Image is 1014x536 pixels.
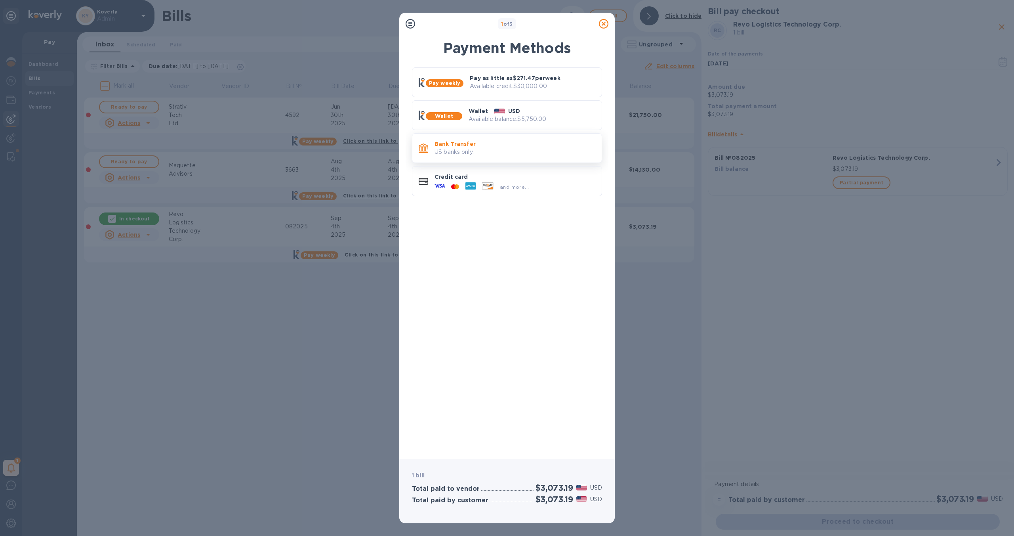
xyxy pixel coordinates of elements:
[590,495,602,503] p: USD
[435,113,453,119] b: Wallet
[576,496,587,502] img: USD
[501,21,503,27] span: 1
[470,82,595,90] p: Available credit: $30,000.00
[435,140,595,148] p: Bank Transfer
[590,484,602,492] p: USD
[501,21,513,27] b: of 3
[494,109,505,114] img: USD
[412,497,488,504] h3: Total paid by customer
[412,40,602,56] h1: Payment Methods
[536,494,573,504] h2: $3,073.19
[469,107,488,115] p: Wallet
[508,107,520,115] p: USD
[412,485,480,493] h3: Total paid to vendor
[469,115,595,123] p: Available balance: $5,750.00
[536,483,573,493] h2: $3,073.19
[435,173,595,181] p: Credit card
[576,485,587,490] img: USD
[500,184,529,190] span: and more...
[435,148,595,156] p: US banks only.
[412,472,425,479] b: 1 bill
[429,80,460,86] b: Pay weekly
[470,74,595,82] p: Pay as little as $271.47 per week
